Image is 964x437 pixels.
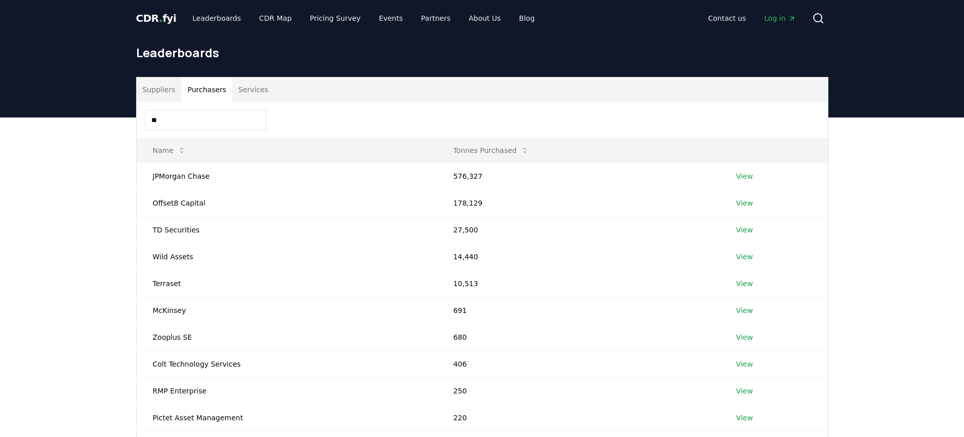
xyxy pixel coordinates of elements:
[736,198,753,208] a: View
[184,9,542,27] nav: Main
[437,377,720,404] td: 250
[136,12,177,24] span: CDR fyi
[437,189,720,216] td: 178,129
[700,9,804,27] nav: Main
[251,9,300,27] a: CDR Map
[445,140,537,161] button: Tonnes Purchased
[700,9,754,27] a: Contact us
[413,9,458,27] a: Partners
[184,9,249,27] a: Leaderboards
[136,45,828,61] h1: Leaderboards
[736,386,753,396] a: View
[437,324,720,350] td: 680
[437,216,720,243] td: 27,500
[736,171,753,181] a: View
[145,140,194,161] button: Name
[371,9,411,27] a: Events
[437,404,720,431] td: 220
[137,404,437,431] td: Pictet Asset Management
[511,9,543,27] a: Blog
[137,324,437,350] td: Zooplus SE
[137,163,437,189] td: JPMorgan Chase
[437,297,720,324] td: 691
[437,350,720,377] td: 406
[460,9,509,27] a: About Us
[137,77,182,102] button: Suppliers
[736,359,753,369] a: View
[302,9,368,27] a: Pricing Survey
[736,305,753,315] a: View
[736,279,753,289] a: View
[159,12,162,24] span: .
[756,9,804,27] a: Log in
[137,243,437,270] td: Wild Assets
[437,270,720,297] td: 10,513
[232,77,274,102] button: Services
[764,13,795,23] span: Log in
[437,163,720,189] td: 576,327
[437,243,720,270] td: 14,440
[137,189,437,216] td: Offset8 Capital
[736,252,753,262] a: View
[736,413,753,423] a: View
[137,377,437,404] td: RMP Enterprise
[137,297,437,324] td: McKinsey
[137,270,437,297] td: Terraset
[137,350,437,377] td: Colt Technology Services
[736,332,753,342] a: View
[736,225,753,235] a: View
[137,216,437,243] td: TD Securities
[181,77,232,102] button: Purchasers
[136,11,177,25] a: CDR.fyi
